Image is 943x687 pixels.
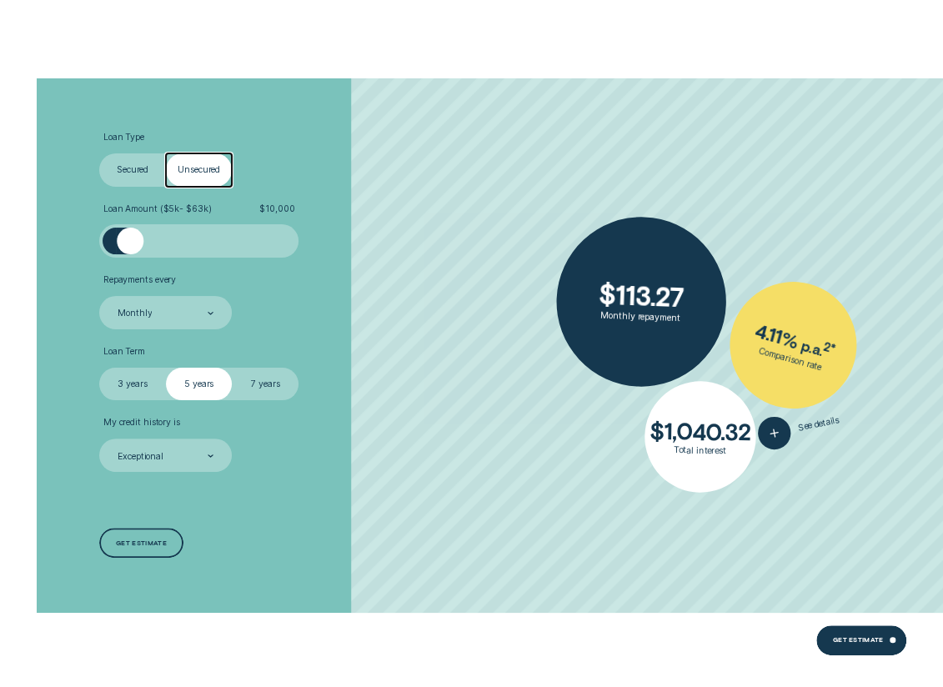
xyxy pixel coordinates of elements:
[99,153,166,187] label: Secured
[797,415,840,434] span: See details
[259,203,294,214] span: $ 10,000
[232,368,298,401] label: 7 years
[816,625,907,655] a: Get Estimate
[118,450,163,461] div: Exceptional
[103,203,212,214] span: Loan Amount ( $5k - $63k )
[755,404,842,453] button: See details
[166,153,233,187] label: Unsecured
[99,528,183,558] a: Get estimate
[103,417,180,428] span: My credit history is
[103,132,144,143] span: Loan Type
[103,346,145,357] span: Loan Term
[99,368,166,401] label: 3 years
[103,274,176,285] span: Repayments every
[166,368,233,401] label: 5 years
[118,308,152,318] div: Monthly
